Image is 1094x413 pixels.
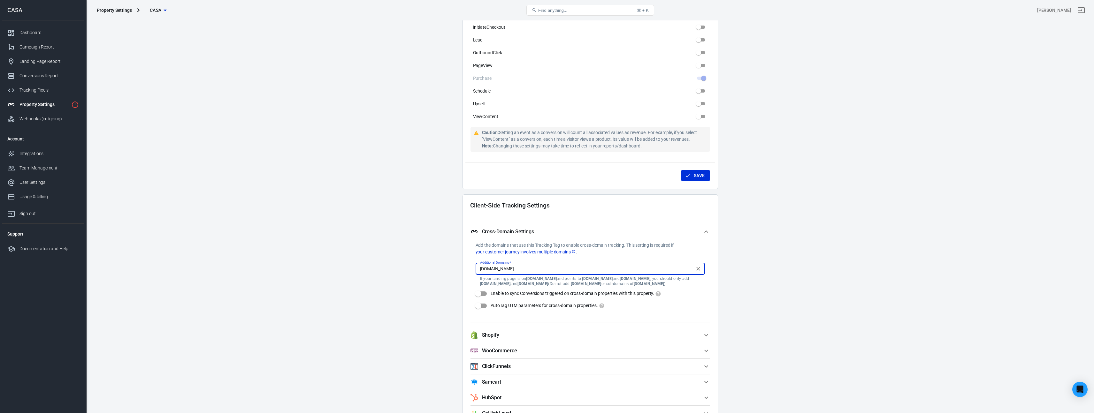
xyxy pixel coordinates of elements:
[19,44,79,50] div: Campaign Report
[473,113,498,120] span: ViewContent
[142,4,174,16] button: CASA
[2,204,84,221] a: Sign out
[470,363,478,370] img: ClickFunnels
[2,69,84,83] a: Conversions Report
[19,58,79,65] div: Landing Page Report
[681,170,710,182] button: Save
[2,112,84,126] a: Webhooks (outgoing)
[2,226,84,242] li: Support
[97,7,132,13] div: Property Settings
[473,88,491,94] span: Schedule
[2,26,84,40] a: Dashboard
[482,379,501,385] h5: Samcart
[19,245,79,252] div: Documentation and Help
[470,378,478,386] img: Samcart
[538,8,567,13] span: Find anything...
[473,101,485,107] span: Upsell
[470,327,710,343] button: ShopifyShopify
[2,175,84,190] a: User Settings
[470,331,478,339] img: Shopify
[491,302,605,309] span: AutoTag UTM parameters for cross-domain properties.
[2,190,84,204] a: Usage & billing
[482,348,517,354] h5: WooCommerce
[620,276,650,281] strong: [DOMAIN_NAME]
[470,343,710,358] button: WooCommerceWooCommerce
[526,276,557,281] strong: [DOMAIN_NAME]
[482,130,499,135] strong: Caution:
[473,75,492,82] span: Purchase
[482,129,708,149] div: Setting an event as a conversion will count all associated values as revenue. For example, if you...
[473,49,502,56] span: OutboundClick
[19,165,79,171] div: Team Management
[480,282,511,286] strong: [DOMAIN_NAME]
[480,276,700,286] p: If your landing page is on and points to and , you should only add and (Do not add or subdomains ...
[1074,3,1089,18] a: Sign out
[491,290,661,297] span: Enable to sync Conversions triggered on cross-domain properties with this property.
[526,5,654,16] button: Find anything...⌘ + K
[19,210,79,217] div: Sign out
[470,394,478,402] img: HubSpot
[2,161,84,175] a: Team Management
[2,7,84,13] div: CASA
[1072,382,1088,397] div: Open Intercom Messenger
[19,193,79,200] div: Usage & billing
[517,282,548,286] strong: [DOMAIN_NAME]
[473,24,505,31] span: InitiateCheckout
[694,264,703,273] button: Clear
[473,37,483,43] span: Lead
[470,374,710,390] button: SamcartSamcart
[19,29,79,36] div: Dashboard
[19,179,79,186] div: User Settings
[476,249,576,255] a: your customer journey involves multiple domains
[637,8,649,13] div: ⌘ + K
[19,116,79,122] div: Webhooks (outgoing)
[476,242,705,255] p: Add the domains that use this Tracking Tag to enable cross-domain tracking. This setting is requi...
[470,202,550,209] h2: Client-Side Tracking Settings
[482,229,534,235] h5: Cross-Domain Settings
[2,146,84,161] a: Integrations
[2,131,84,146] li: Account
[634,282,664,286] strong: [DOMAIN_NAME]
[19,101,69,108] div: Property Settings
[71,101,79,109] svg: Property is not installed yet
[480,260,511,265] label: Additional Domains
[470,359,710,374] button: ClickFunnelsClickFunnels
[473,62,493,69] span: PageView
[571,282,601,286] strong: [DOMAIN_NAME]
[470,390,710,405] button: HubSpotHubSpot
[470,222,710,242] button: Cross-Domain Settings
[582,276,613,281] strong: [DOMAIN_NAME]
[482,143,493,148] strong: Note:
[19,72,79,79] div: Conversions Report
[2,54,84,69] a: Landing Page Report
[482,363,511,370] h5: ClickFunnels
[2,40,84,54] a: Campaign Report
[482,332,500,338] h5: Shopify
[1037,7,1071,14] div: Account id: xbAhXv6s
[19,87,79,94] div: Tracking Pixels
[482,394,502,401] h5: HubSpot
[478,265,692,273] input: example.com
[150,6,162,14] span: CASA
[2,97,84,112] a: Property Settings
[2,83,84,97] a: Tracking Pixels
[19,150,79,157] div: Integrations
[470,347,478,355] img: WooCommerce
